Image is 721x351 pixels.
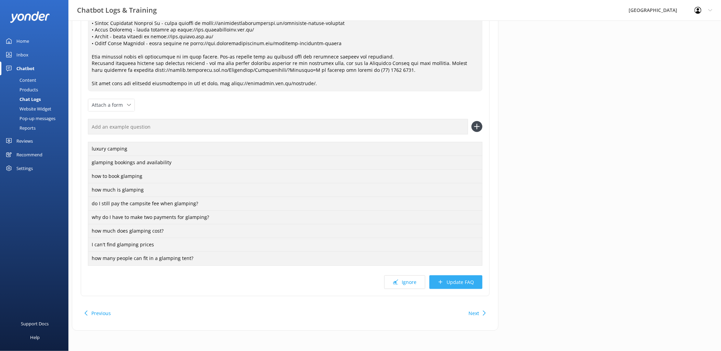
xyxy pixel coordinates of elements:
div: I can't find glamping prices [88,238,482,252]
h3: Chatbot Logs & Training [77,5,157,16]
div: Support Docs [21,317,49,330]
div: Inbox [16,48,28,62]
div: Reports [4,123,36,133]
div: Pop-up messages [4,114,55,123]
div: Products [4,85,38,94]
div: Settings [16,161,33,175]
button: Next [468,307,479,320]
input: Add an example question [88,119,468,134]
div: how many people can fit in a glamping tent? [88,251,482,266]
button: Previous [91,307,111,320]
a: Content [4,75,68,85]
div: why do I have to make two payments for glamping? [88,210,482,225]
span: Attach a form [92,101,127,109]
a: Website Widget [4,104,68,114]
button: Update FAQ [429,275,482,289]
div: how much does glamping cost? [88,224,482,238]
a: Chat Logs [4,94,68,104]
a: Products [4,85,68,94]
div: Home [16,34,29,48]
div: Chat Logs [4,94,41,104]
div: how much is glamping [88,183,482,197]
div: do I still pay the campsite fee when glamping? [88,197,482,211]
a: Pop-up messages [4,114,68,123]
div: Recommend [16,148,42,161]
div: how to book glamping [88,169,482,184]
img: yonder-white-logo.png [10,11,50,23]
div: Reviews [16,134,33,148]
textarea: Loremips dolor sit a conse adipis el sed doei t inci utlaboree doloremagn, al en adm veni qui'n e... [88,3,482,91]
div: Help [30,330,40,344]
button: Ignore [384,275,425,289]
div: luxury camping [88,142,482,156]
div: Website Widget [4,104,51,114]
div: glamping bookings and availability [88,156,482,170]
a: Reports [4,123,68,133]
div: Content [4,75,36,85]
div: Chatbot [16,62,35,75]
